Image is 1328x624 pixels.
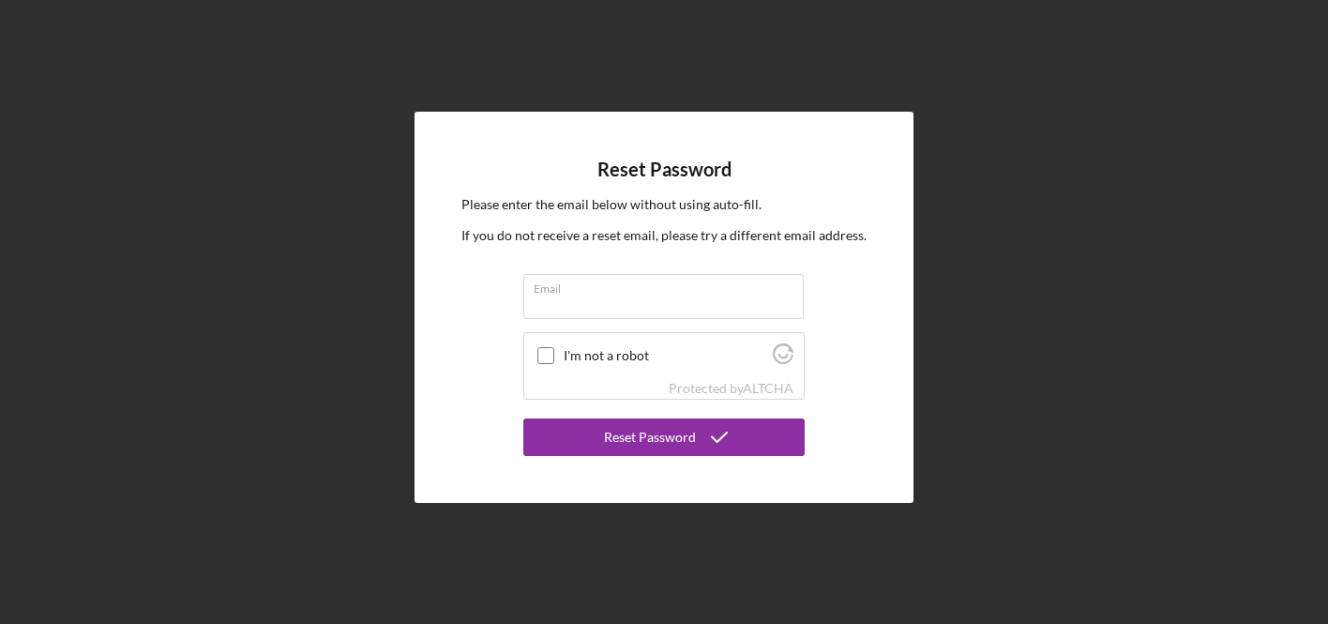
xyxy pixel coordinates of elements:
[669,381,793,396] div: Protected by
[743,380,793,396] a: Visit Altcha.org
[773,351,793,367] a: Visit Altcha.org
[564,348,767,363] label: I'm not a robot
[523,419,805,456] button: Reset Password
[534,275,804,296] label: Email
[461,194,867,215] p: Please enter the email below without using auto-fill.
[597,159,732,180] h4: Reset Password
[461,225,867,246] p: If you do not receive a reset email, please try a different email address.
[604,419,696,456] div: Reset Password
